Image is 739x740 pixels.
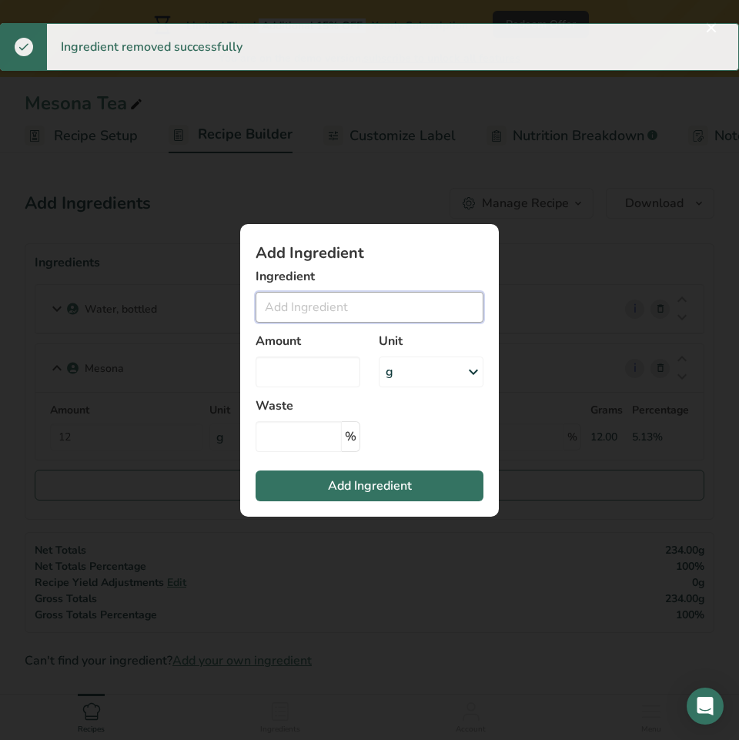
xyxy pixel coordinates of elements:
[256,267,483,286] label: Ingredient
[379,332,483,350] label: Unit
[256,470,483,501] button: Add Ingredient
[256,397,360,415] label: Waste
[328,477,412,495] span: Add Ingredient
[256,292,483,323] input: Add Ingredient
[47,24,256,70] div: Ingredient removed successfully
[386,363,393,381] div: g
[256,246,483,261] h1: Add Ingredient
[687,688,724,725] div: Open Intercom Messenger
[256,332,360,350] label: Amount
